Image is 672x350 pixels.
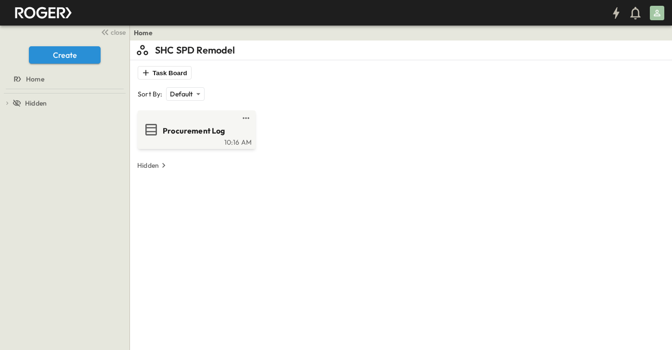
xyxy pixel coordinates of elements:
div: Default [166,87,204,101]
p: Default [170,89,193,99]
p: Sort By: [138,89,162,99]
button: close [97,25,128,39]
span: Procurement Log [163,125,225,136]
button: Create [29,46,101,64]
p: SHC SPD Remodel [155,43,235,57]
span: Home [26,74,44,84]
button: test [240,112,252,124]
a: Home [134,28,153,38]
span: close [111,27,126,37]
a: 10:16 AM [140,137,252,145]
nav: breadcrumbs [134,28,158,38]
span: Hidden [25,98,47,108]
a: Home [2,72,126,86]
p: Hidden [137,161,159,170]
button: Task Board [138,66,192,80]
a: Procurement Log [140,122,252,137]
button: Hidden [133,159,172,172]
